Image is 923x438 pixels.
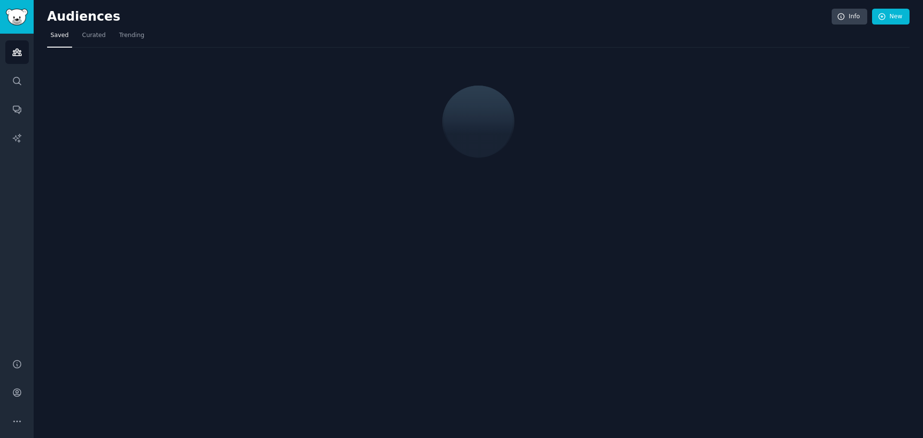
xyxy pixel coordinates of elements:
[47,28,72,48] a: Saved
[50,31,69,40] span: Saved
[82,31,106,40] span: Curated
[6,9,28,25] img: GummySearch logo
[832,9,867,25] a: Info
[872,9,910,25] a: New
[116,28,148,48] a: Trending
[47,9,832,25] h2: Audiences
[119,31,144,40] span: Trending
[79,28,109,48] a: Curated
